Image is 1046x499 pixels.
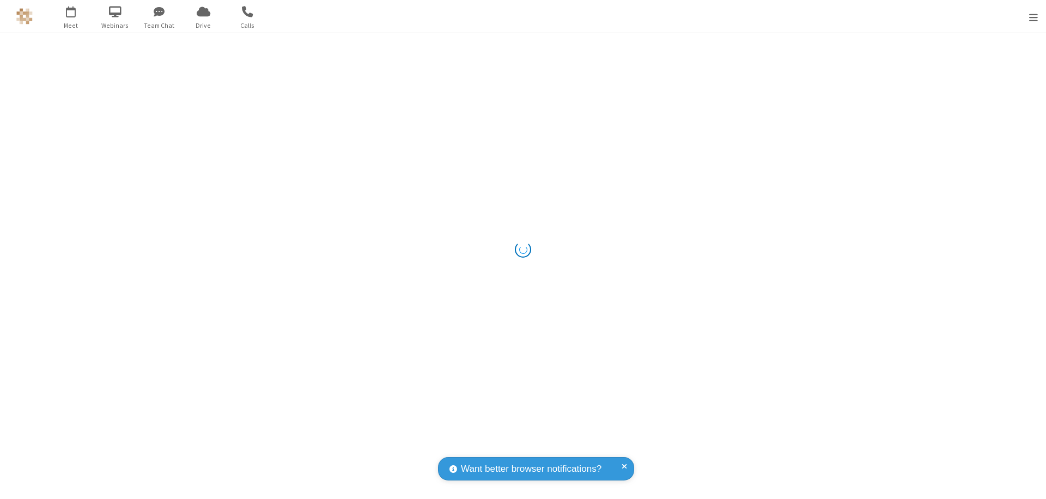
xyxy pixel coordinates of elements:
[227,21,268,31] span: Calls
[461,462,601,476] span: Want better browser notifications?
[95,21,136,31] span: Webinars
[139,21,180,31] span: Team Chat
[16,8,33,25] img: QA Selenium DO NOT DELETE OR CHANGE
[183,21,224,31] span: Drive
[51,21,92,31] span: Meet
